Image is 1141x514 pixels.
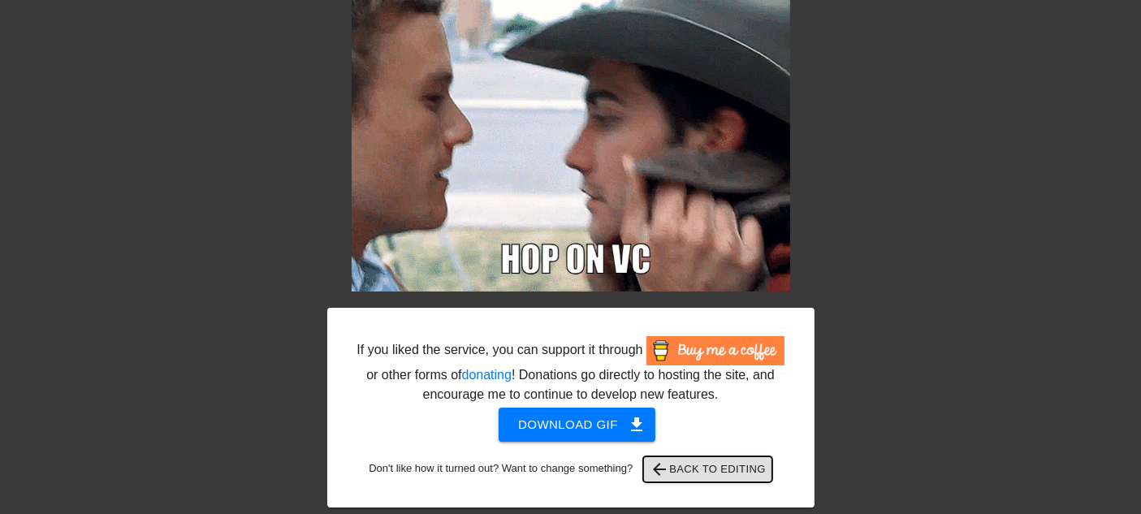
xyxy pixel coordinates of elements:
[650,460,669,479] span: arrow_back
[499,408,655,442] button: Download gif
[356,336,786,404] div: If you liked the service, you can support it through or other forms of ! Donations go directly to...
[352,456,789,482] div: Don't like how it turned out? Want to change something?
[518,414,636,435] span: Download gif
[643,456,772,482] button: Back to Editing
[650,460,766,479] span: Back to Editing
[646,336,784,365] img: Buy Me A Coffee
[486,417,655,430] a: Download gif
[627,415,646,434] span: get_app
[462,368,512,382] a: donating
